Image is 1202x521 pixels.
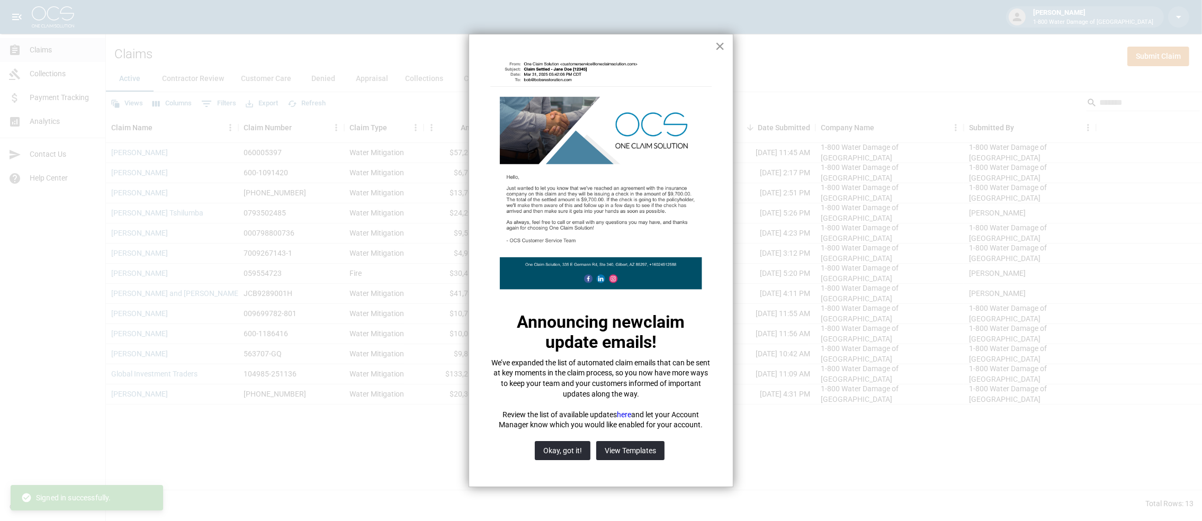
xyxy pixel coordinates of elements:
strong: claim update emails [545,312,689,352]
p: We’ve expanded the list of automated claim emails that can be sent at key moments in the claim pr... [490,358,712,399]
span: Announcing new [517,312,643,332]
button: Okay, got it! [535,441,590,460]
span: Review the list of available updates [503,410,617,419]
a: here [617,410,631,419]
button: Close [715,38,725,55]
button: View Templates [596,441,665,460]
span: ! [652,332,657,352]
